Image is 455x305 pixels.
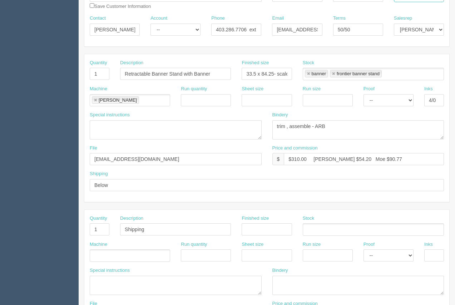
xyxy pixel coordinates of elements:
label: Proof [363,241,375,248]
div: [PERSON_NAME] [99,98,137,102]
label: Finished size [242,60,269,66]
label: Proof [363,86,375,92]
label: Description [120,60,143,66]
label: Run quantity [181,86,207,92]
label: Phone [211,15,225,22]
label: Run size [303,86,321,92]
label: Email [272,15,284,22]
div: $ [272,153,284,165]
label: Shipping [90,171,108,177]
label: Contact [90,15,106,22]
label: Sheet size [242,241,263,248]
label: Special instructions [90,112,130,118]
label: Run quantity [181,241,207,248]
label: Machine [90,241,107,248]
label: Inks [424,86,433,92]
label: Bindery [272,267,288,274]
label: Bindery [272,112,288,118]
div: banner [312,71,326,76]
label: Machine [90,86,107,92]
label: Quantity [90,60,107,66]
textarea: trim , assemble - ARB [272,120,444,139]
label: File [90,145,97,152]
label: Stock [303,60,315,66]
label: Quantity [90,215,107,222]
label: Terms [333,15,346,22]
div: frontier banner stand [337,71,380,76]
label: Description [120,215,143,222]
label: Sheet size [242,86,263,92]
label: Salesrep [394,15,412,22]
label: Inks [424,241,433,248]
label: Stock [303,215,315,222]
label: Finished size [242,215,269,222]
label: Special instructions [90,267,130,274]
label: Price and commission [272,145,318,152]
label: Account [150,15,167,22]
label: Run size [303,241,321,248]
